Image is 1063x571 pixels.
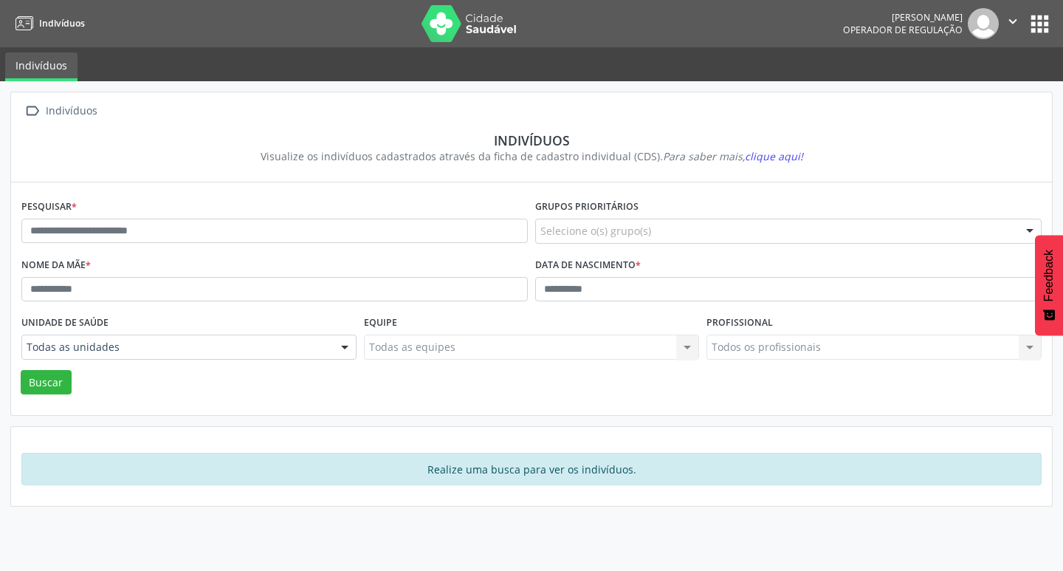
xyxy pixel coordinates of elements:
[21,453,1042,485] div: Realize uma busca para ver os indivíduos.
[745,149,803,163] span: clique aqui!
[21,100,100,122] a:  Indivíduos
[43,100,100,122] div: Indivíduos
[21,312,109,335] label: Unidade de saúde
[999,8,1027,39] button: 
[21,370,72,395] button: Buscar
[5,52,78,81] a: Indivíduos
[21,196,77,219] label: Pesquisar
[1035,235,1063,335] button: Feedback - Mostrar pesquisa
[21,100,43,122] i: 
[21,254,91,277] label: Nome da mãe
[535,254,641,277] label: Data de nascimento
[10,11,85,35] a: Indivíduos
[32,132,1031,148] div: Indivíduos
[27,340,326,355] span: Todas as unidades
[1042,250,1056,301] span: Feedback
[968,8,999,39] img: img
[706,312,773,335] label: Profissional
[364,312,397,335] label: Equipe
[1027,11,1053,37] button: apps
[540,223,651,239] span: Selecione o(s) grupo(s)
[843,11,963,24] div: [PERSON_NAME]
[843,24,963,36] span: Operador de regulação
[535,196,639,219] label: Grupos prioritários
[32,148,1031,164] div: Visualize os indivíduos cadastrados através da ficha de cadastro individual (CDS).
[663,149,803,163] i: Para saber mais,
[39,17,85,30] span: Indivíduos
[1005,13,1021,30] i: 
